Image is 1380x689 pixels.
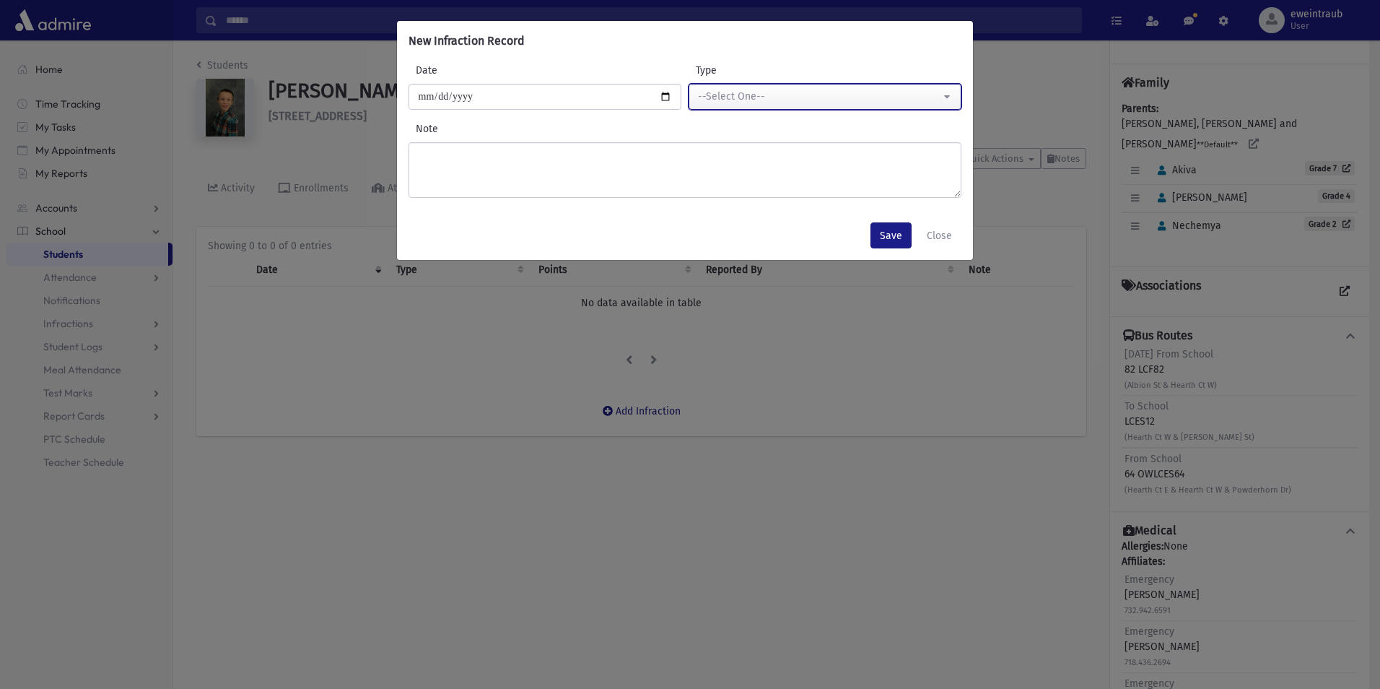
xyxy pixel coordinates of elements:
label: Date [409,63,545,78]
button: Close [917,222,961,248]
label: Type [689,63,825,78]
div: --Select One-- [698,89,940,104]
button: --Select One-- [689,84,961,110]
h6: New Infraction Record [409,32,525,50]
button: Save [870,222,912,248]
label: Note [409,121,961,136]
